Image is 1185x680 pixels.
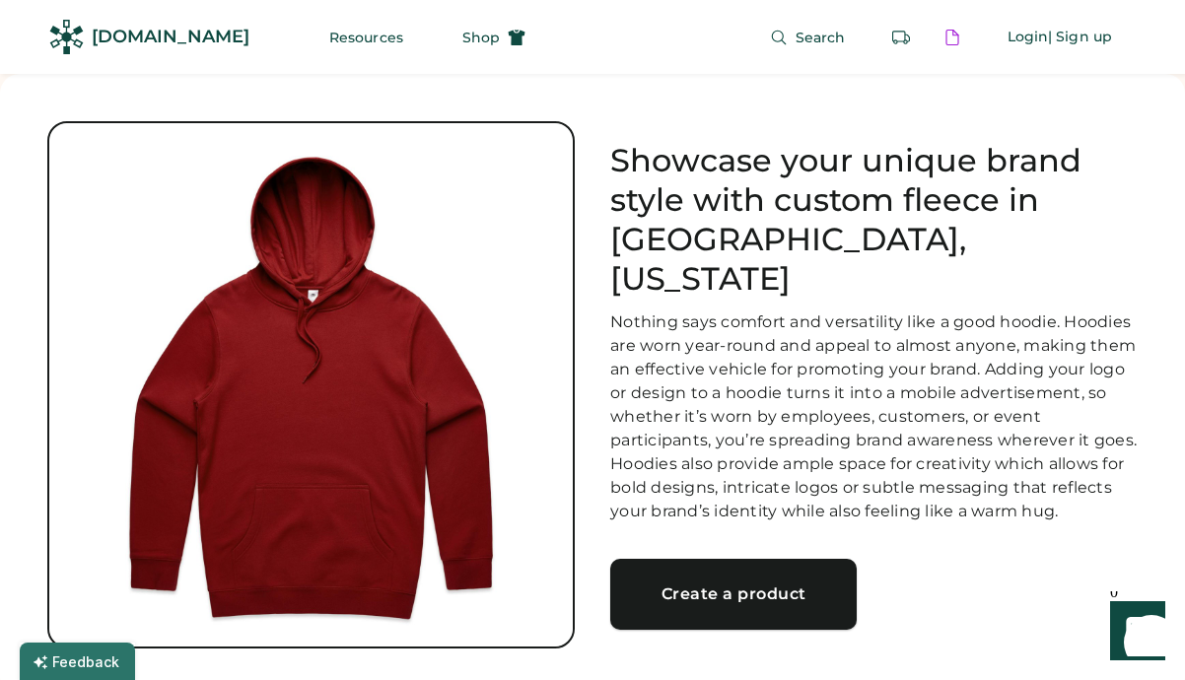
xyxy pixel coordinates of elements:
div: Nothing says comfort and versatility like a good hoodie. Hoodies are worn year-round and appeal t... [610,310,1138,523]
img: Rendered Logo - Screens [49,20,84,54]
button: Search [746,18,870,57]
div: Create a product [634,586,833,602]
div: | Sign up [1048,28,1112,47]
iframe: Front Chat [1091,591,1176,676]
img: no [49,123,573,646]
button: Resources [306,18,427,57]
span: Shop [462,31,500,44]
button: Retrieve an order [881,18,921,57]
button: Shop [439,18,549,57]
span: Search [796,31,846,44]
h1: Showcase your unique brand style with custom fleece in [GEOGRAPHIC_DATA], [US_STATE] [610,141,1138,299]
div: [DOMAIN_NAME] [92,25,249,49]
a: Create a product [610,559,857,630]
div: Login [1008,28,1049,47]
